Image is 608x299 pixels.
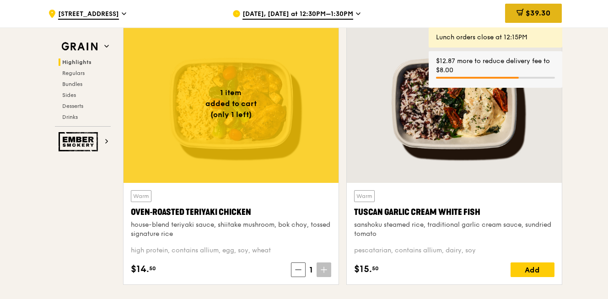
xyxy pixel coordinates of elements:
[436,33,555,42] div: Lunch orders close at 12:15PM
[131,220,331,239] div: house-blend teriyaki sauce, shiitake mushroom, bok choy, tossed signature rice
[354,220,554,239] div: sanshoku steamed rice, traditional garlic cream sauce, sundried tomato
[131,262,149,276] span: $14.
[354,206,554,219] div: Tuscan Garlic Cream White Fish
[526,9,550,17] span: $39.30
[306,263,317,276] span: 1
[131,246,331,255] div: high protein, contains allium, egg, soy, wheat
[59,38,101,55] img: Grain web logo
[131,190,151,202] div: Warm
[62,92,76,98] span: Sides
[436,57,555,75] div: $12.87 more to reduce delivery fee to $8.00
[242,10,353,20] span: [DATE], [DATE] at 12:30PM–1:30PM
[62,103,83,109] span: Desserts
[62,81,82,87] span: Bundles
[59,132,101,151] img: Ember Smokery web logo
[511,262,554,277] div: Add
[131,206,331,219] div: Oven‑Roasted Teriyaki Chicken
[62,59,91,65] span: Highlights
[372,265,379,272] span: 50
[149,265,156,272] span: 50
[354,262,372,276] span: $15.
[354,246,554,255] div: pescatarian, contains allium, dairy, soy
[354,190,375,202] div: Warm
[62,114,78,120] span: Drinks
[62,70,85,76] span: Regulars
[58,10,119,20] span: [STREET_ADDRESS]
